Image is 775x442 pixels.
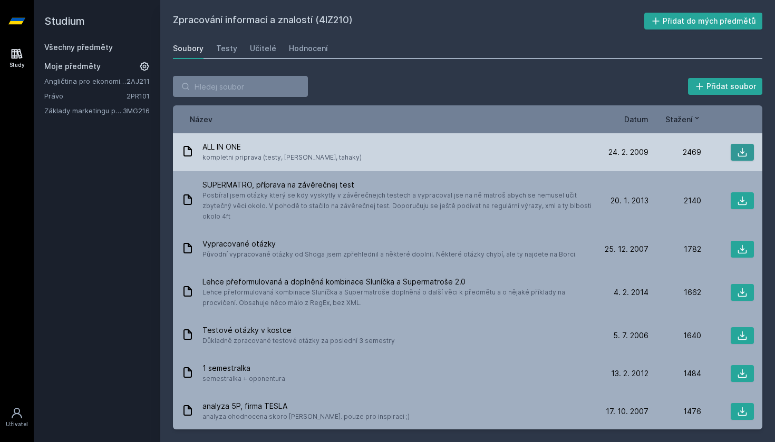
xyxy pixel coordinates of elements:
a: Study [2,42,32,74]
div: 1476 [648,406,701,417]
div: Soubory [173,43,204,54]
a: 2AJ211 [127,77,150,85]
span: 5. 7. 2006 [613,330,648,341]
span: Důkladně zpracované testové otázky za poslední 3 semestry [202,336,395,346]
span: Posbíral jsem otázky který se kdy vyskytly v závěrečnejch testech a vypracoval jse na ně matroš a... [202,190,592,222]
h2: Zpracování informací a znalostí (4IZ210) [173,13,644,30]
span: 20. 1. 2013 [611,195,648,206]
div: 2140 [648,195,701,206]
div: Učitelé [250,43,276,54]
span: SUPERMATRO, příprava na závěrečnej test [202,180,592,190]
span: 24. 2. 2009 [608,147,648,158]
div: 1782 [648,244,701,254]
span: Původní vypracované otázky od Shoga jsem zpřehlednil a některé doplnil. Některé otázky chybí, ale... [202,249,577,260]
a: Právo [44,91,127,101]
button: Název [190,114,212,125]
a: Učitelé [250,38,276,59]
span: 17. 10. 2007 [606,406,648,417]
div: 1484 [648,368,701,379]
span: kompletni priprava (testy, [PERSON_NAME], tahaky) [202,152,362,163]
button: Datum [624,114,648,125]
div: 1662 [648,287,701,298]
span: Testové otázky v kostce [202,325,395,336]
span: 1 semestralka [202,363,285,374]
div: Hodnocení [289,43,328,54]
input: Hledej soubor [173,76,308,97]
a: Základy marketingu pro informatiky a statistiky [44,105,123,116]
a: Hodnocení [289,38,328,59]
span: 25. 12. 2007 [605,244,648,254]
span: analyza ohodnocena skoro [PERSON_NAME]. pouze pro inspiraci ;) [202,411,410,422]
span: analyza 5P, firma TESLA [202,401,410,411]
a: 3MG216 [123,106,150,115]
a: Soubory [173,38,204,59]
span: 13. 2. 2012 [611,368,648,379]
span: Lehce přeformulovaná kombinace Sluníčka a Supermatroše doplněná o další věci k předmětu a o nějak... [202,287,592,308]
div: Testy [216,43,237,54]
div: 2469 [648,147,701,158]
div: Study [9,61,25,69]
span: Lehce přeformulovaná a doplněná kombinace Sluníčka a Supermatroše 2.0 [202,277,592,287]
div: 1640 [648,330,701,341]
a: Všechny předměty [44,43,113,52]
div: Uživatel [6,420,28,428]
span: Stažení [665,114,693,125]
span: semestralka + oponentura [202,374,285,384]
a: Angličtina pro ekonomická studia 1 (B2/C1) [44,76,127,86]
a: 2PR101 [127,92,150,100]
a: Testy [216,38,237,59]
button: Stažení [665,114,701,125]
span: 4. 2. 2014 [614,287,648,298]
button: Přidat soubor [688,78,763,95]
span: Moje předměty [44,61,101,72]
button: Přidat do mých předmětů [644,13,763,30]
span: Vypracované otázky [202,239,577,249]
span: ALL IN ONE [202,142,362,152]
a: Uživatel [2,401,32,434]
